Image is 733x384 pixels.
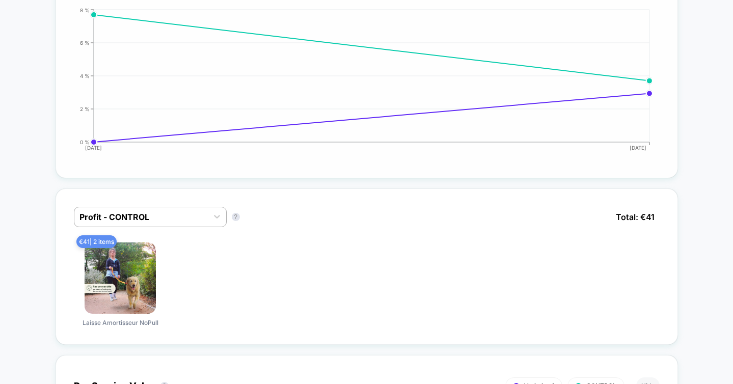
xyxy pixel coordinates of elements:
tspan: 8 % [80,7,90,13]
span: € 41 | 2 items [76,235,117,248]
tspan: 2 % [80,105,90,112]
tspan: [DATE] [86,145,102,151]
tspan: [DATE] [630,145,646,151]
div: CONVERSION_RATE [64,7,649,160]
span: Laisse Amortisseur NoPull [83,319,158,326]
tspan: 4 % [80,72,90,78]
span: Total: € 41 [611,207,660,227]
tspan: 0 % [80,139,90,145]
button: ? [232,213,240,221]
img: Laisse Amortisseur NoPull [85,242,156,314]
tspan: 6 % [80,39,90,45]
